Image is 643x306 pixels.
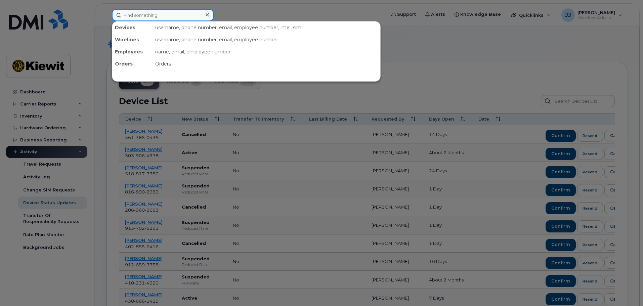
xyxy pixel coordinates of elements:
[112,21,153,34] div: Devices
[112,58,153,70] div: Orders
[112,46,153,58] div: Employees
[153,21,380,34] div: username, phone number, email, employee number, imei, sim
[153,58,380,70] div: Orders
[153,34,380,46] div: username, phone number, email, employee number
[614,277,638,301] iframe: Messenger Launcher
[112,34,153,46] div: Wirelines
[153,46,380,58] div: name, email, employee number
